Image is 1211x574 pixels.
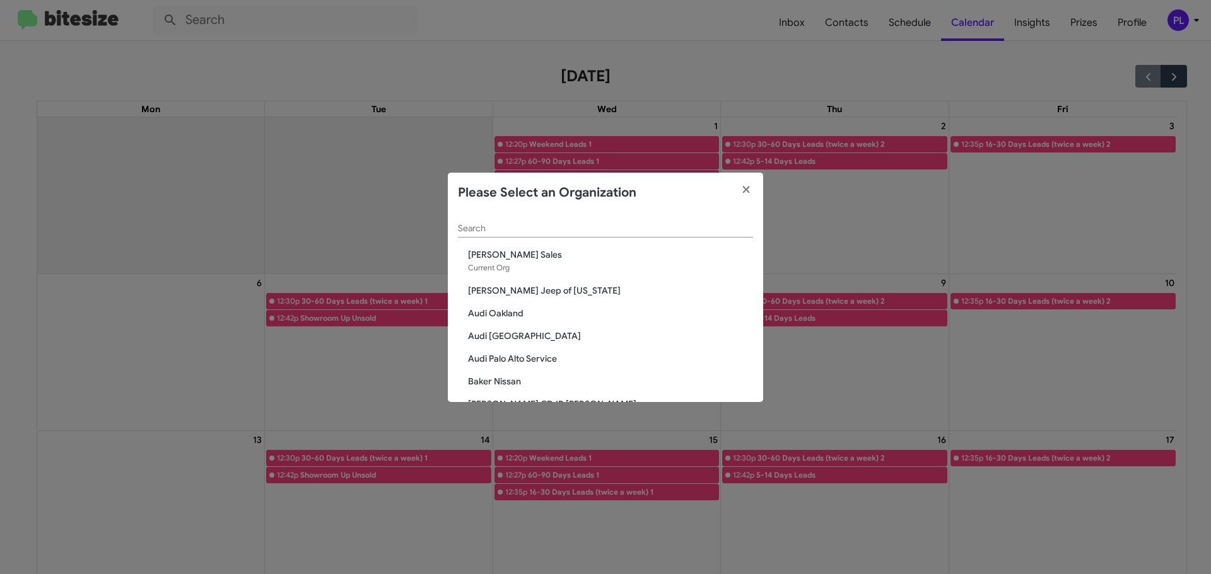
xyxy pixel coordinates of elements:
span: [PERSON_NAME] Jeep of [US_STATE] [468,284,753,297]
span: Audi Palo Alto Service [468,352,753,365]
span: Current Org [468,263,510,272]
span: Audi [GEOGRAPHIC_DATA] [468,330,753,342]
h2: Please Select an Organization [458,183,636,203]
span: Baker Nissan [468,375,753,387]
span: [PERSON_NAME] Sales [468,248,753,261]
span: Audi Oakland [468,307,753,319]
span: [PERSON_NAME] CDJR [PERSON_NAME] [468,398,753,410]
